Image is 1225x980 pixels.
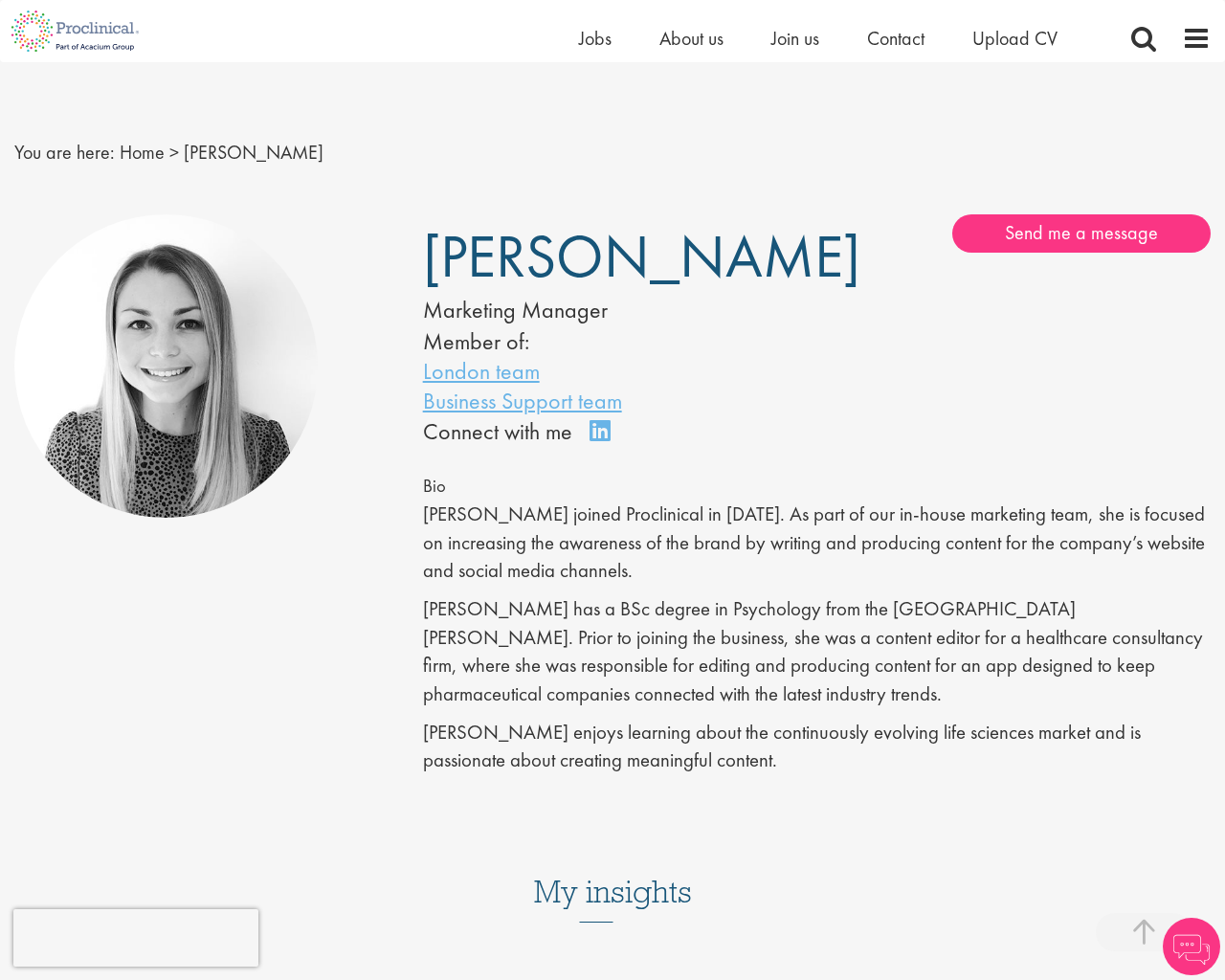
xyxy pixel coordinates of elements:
[423,294,760,326] div: Marketing Manager
[184,140,323,165] span: [PERSON_NAME]
[771,26,819,51] a: Join us
[120,140,165,165] a: breadcrumb link
[423,595,1211,709] p: [PERSON_NAME] has a BSc degree in Psychology from the [GEOGRAPHIC_DATA][PERSON_NAME]. Prior to jo...
[423,218,860,295] span: [PERSON_NAME]
[14,214,318,518] img: Hannah Burke
[423,386,622,415] a: Business Support team
[534,842,692,942] h3: My insights
[972,26,1058,51] a: Upload CV
[659,26,724,51] a: About us
[423,475,446,498] span: Bio
[13,909,258,967] iframe: reCAPTCHA
[14,140,115,165] span: You are here:
[1163,918,1220,975] img: Chatbot
[579,26,612,51] a: Jobs
[423,501,1211,586] p: [PERSON_NAME] joined Proclinical in [DATE]. As part of our in-house marketing team, she is focuse...
[423,719,1211,775] p: [PERSON_NAME] enjoys learning about the continuously evolving life sciences market and is passion...
[169,140,179,165] span: >
[423,326,529,356] label: Member of:
[423,356,540,386] a: London team
[867,26,924,51] a: Contact
[952,214,1211,253] a: Send me a message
